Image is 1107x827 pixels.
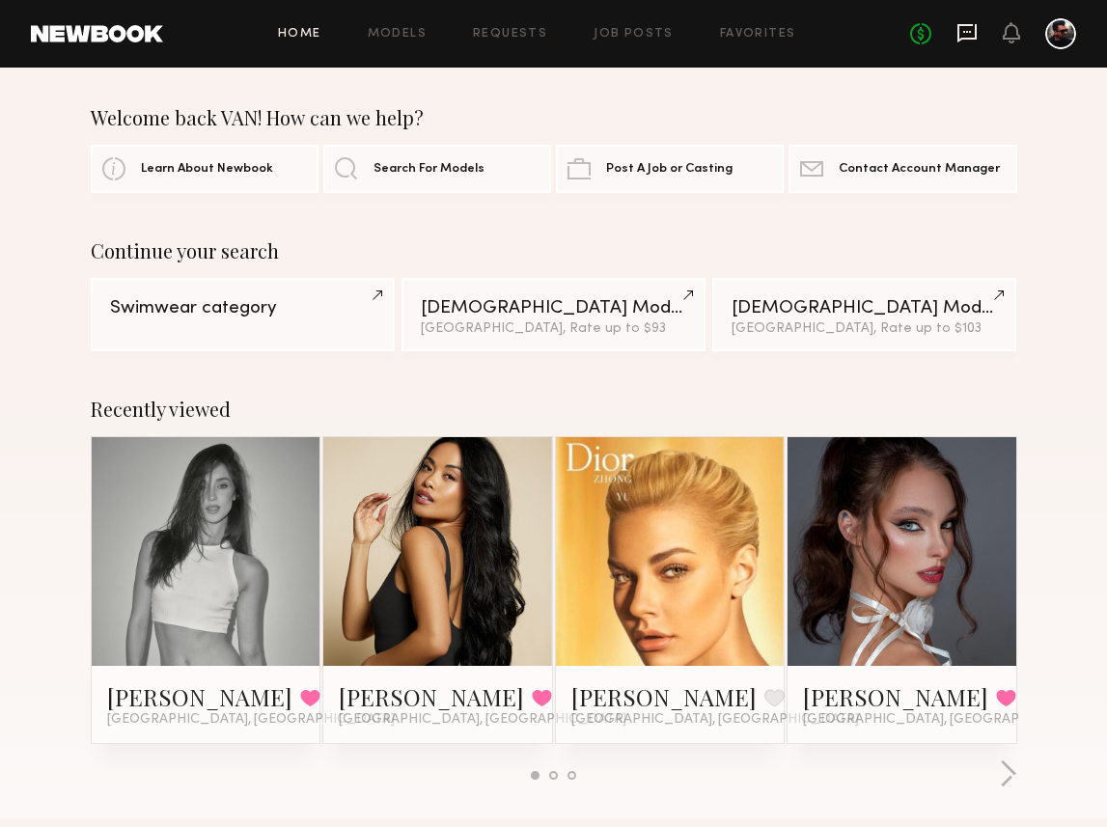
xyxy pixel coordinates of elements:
a: Search For Models [323,145,551,193]
span: [GEOGRAPHIC_DATA], [GEOGRAPHIC_DATA] [339,712,626,728]
div: Recently viewed [91,398,1017,421]
a: Post A Job or Casting [556,145,784,193]
a: Models [368,28,427,41]
span: Search For Models [374,163,484,176]
a: [DEMOGRAPHIC_DATA] Models[GEOGRAPHIC_DATA], Rate up to $93 [401,278,706,351]
a: Job Posts [594,28,674,41]
div: [DEMOGRAPHIC_DATA] Models [732,299,998,317]
div: Continue your search [91,239,1017,262]
a: Home [278,28,321,41]
a: Swimwear category [91,278,396,351]
div: [GEOGRAPHIC_DATA], Rate up to $93 [421,322,687,336]
a: [PERSON_NAME] [803,681,988,712]
span: [GEOGRAPHIC_DATA], [GEOGRAPHIC_DATA] [803,712,1091,728]
div: [GEOGRAPHIC_DATA], Rate up to $103 [732,322,998,336]
a: Requests [473,28,547,41]
a: Contact Account Manager [789,145,1016,193]
a: [PERSON_NAME] [571,681,757,712]
a: Favorites [720,28,796,41]
div: Welcome back VAN! How can we help? [91,106,1017,129]
span: [GEOGRAPHIC_DATA], [GEOGRAPHIC_DATA] [107,712,395,728]
a: [DEMOGRAPHIC_DATA] Models[GEOGRAPHIC_DATA], Rate up to $103 [712,278,1017,351]
span: Post A Job or Casting [606,163,733,176]
a: [PERSON_NAME] [107,681,292,712]
span: Learn About Newbook [141,163,273,176]
span: Contact Account Manager [839,163,1000,176]
div: Swimwear category [110,299,376,317]
a: [PERSON_NAME] [339,681,524,712]
a: Learn About Newbook [91,145,318,193]
div: [DEMOGRAPHIC_DATA] Models [421,299,687,317]
span: [GEOGRAPHIC_DATA], [GEOGRAPHIC_DATA] [571,712,859,728]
